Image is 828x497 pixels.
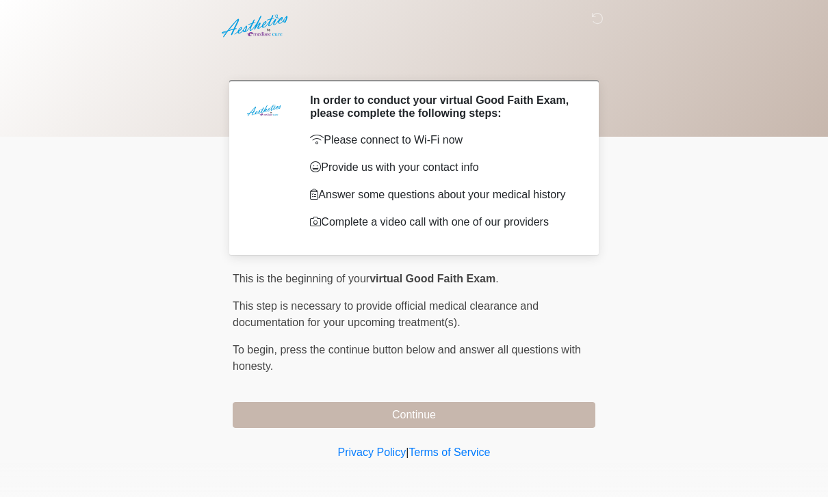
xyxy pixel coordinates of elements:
a: Privacy Policy [338,446,406,458]
a: Terms of Service [409,446,490,458]
span: This step is necessary to provide official medical clearance and documentation for your upcoming ... [233,300,539,328]
p: Provide us with your contact info [310,159,575,176]
img: Aesthetics by Emediate Cure Logo [219,10,294,42]
h2: In order to conduct your virtual Good Faith Exam, please complete the following steps: [310,94,575,120]
p: Please connect to Wi-Fi now [310,132,575,148]
p: Complete a video call with one of our providers [310,214,575,230]
span: . [495,273,498,284]
span: This is the beginning of your [233,273,370,284]
span: To begin, [233,344,280,355]
a: | [406,446,409,458]
p: Answer some questions about your medical history [310,187,575,203]
h1: ‎ ‎ ‎ [222,49,606,75]
span: press the continue button below and answer all questions with honesty. [233,344,581,372]
button: Continue [233,402,595,428]
img: Agent Avatar [243,94,284,135]
strong: virtual Good Faith Exam [370,273,495,284]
